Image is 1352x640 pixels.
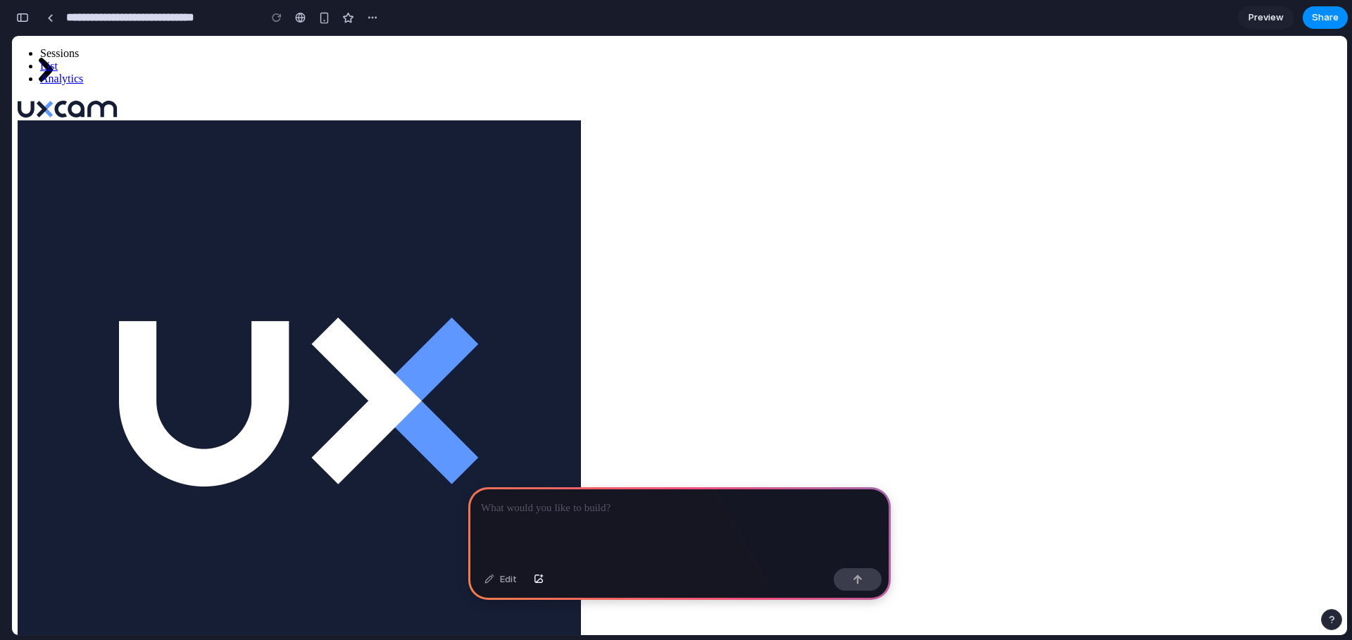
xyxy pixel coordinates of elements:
[28,24,46,36] a: List
[1303,6,1348,29] button: Share
[1312,11,1339,25] span: Share
[1248,11,1284,25] span: Preview
[28,11,1335,24] div: Sessions
[1238,6,1294,29] a: Preview
[28,37,71,49] a: Analytics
